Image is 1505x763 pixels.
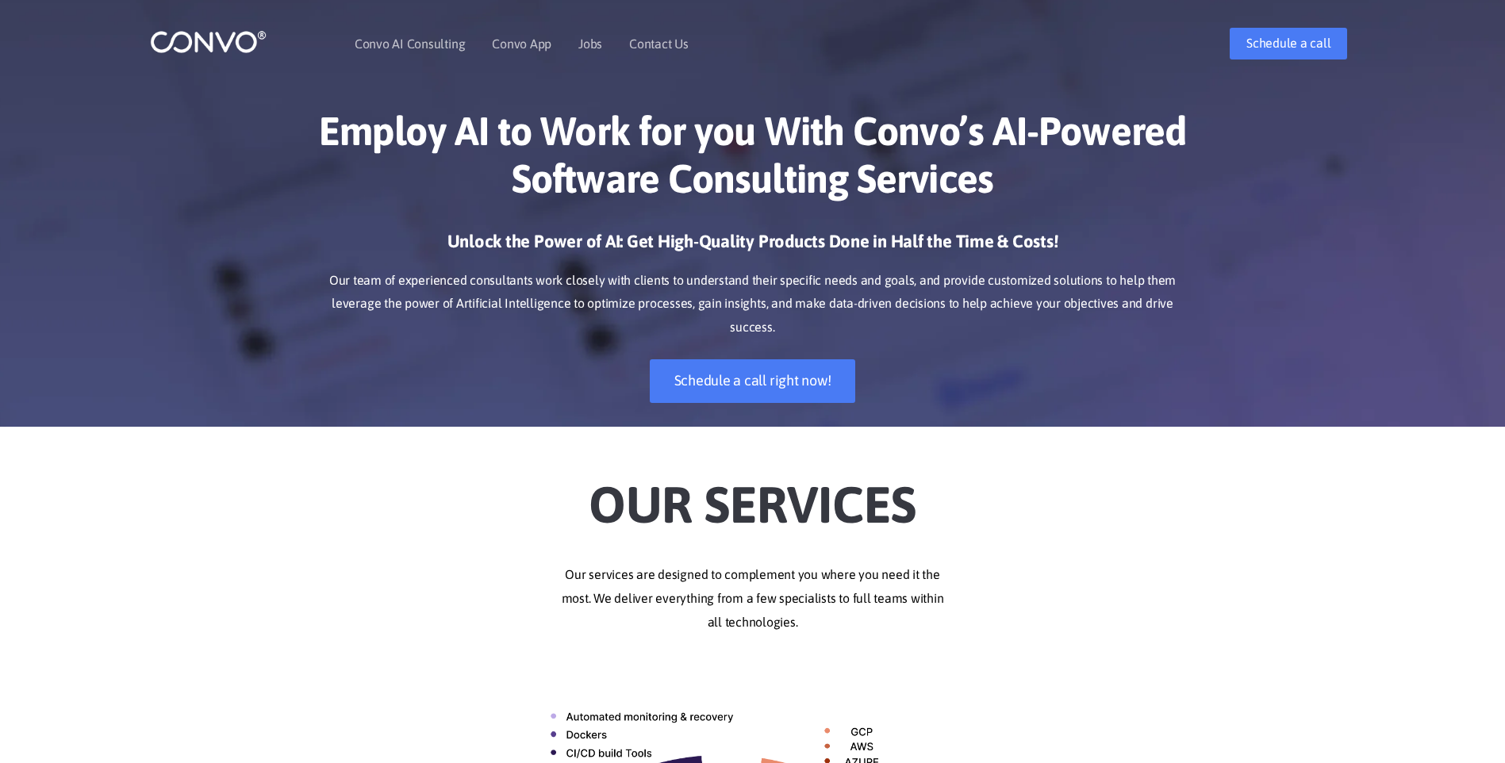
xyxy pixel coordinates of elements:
[629,37,689,50] a: Contact Us
[150,29,267,54] img: logo_1.png
[313,563,1193,635] p: Our services are designed to complement you where you need it the most. We deliver everything fro...
[313,230,1193,265] h3: Unlock the Power of AI: Get High-Quality Products Done in Half the Time & Costs!
[1230,28,1347,59] a: Schedule a call
[313,107,1193,214] h1: Employ AI to Work for you With Convo’s AI-Powered Software Consulting Services
[313,451,1193,539] h2: Our Services
[578,37,602,50] a: Jobs
[492,37,551,50] a: Convo App
[313,269,1193,340] p: Our team of experienced consultants work closely with clients to understand their specific needs ...
[650,359,856,403] a: Schedule a call right now!
[355,37,465,50] a: Convo AI Consulting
